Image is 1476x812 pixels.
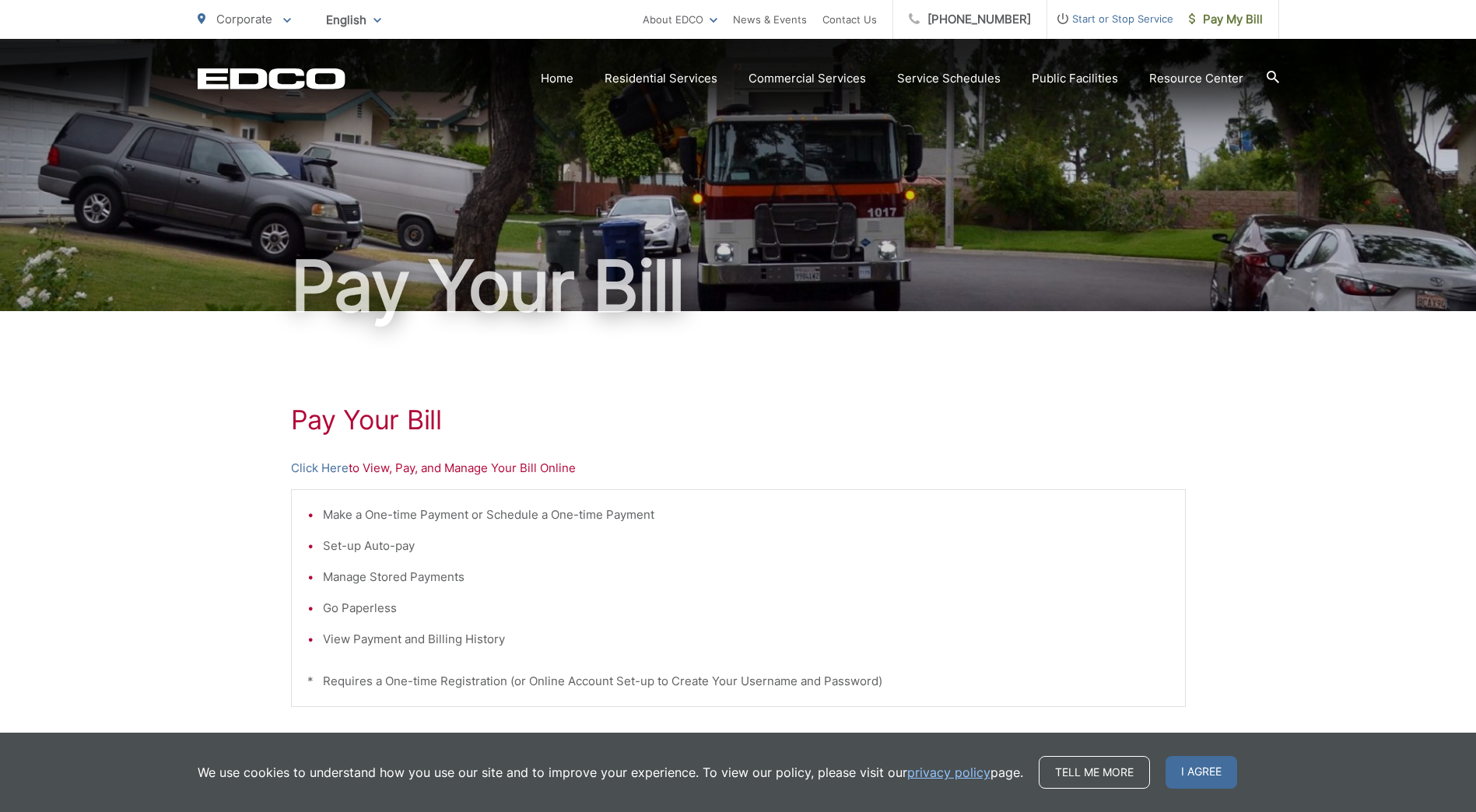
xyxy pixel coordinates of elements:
li: View Payment and Billing History [323,630,1169,649]
span: Corporate [216,12,272,26]
li: Manage Stored Payments [323,568,1169,586]
a: Click Here [291,459,349,478]
a: News & Events [733,10,807,29]
li: Make a One-time Payment or Schedule a One-time Payment [323,506,1169,524]
a: Tell me more [1039,756,1150,789]
a: Public Facilities [1032,69,1118,88]
li: Go Paperless [323,599,1169,618]
span: English [314,6,393,33]
h1: Pay Your Bill [198,247,1279,325]
p: - OR - [425,730,1186,754]
a: About EDCO [643,10,717,29]
a: Commercial Services [749,69,866,88]
li: Set-up Auto-pay [323,537,1169,555]
a: Service Schedules [897,69,1001,88]
a: EDCD logo. Return to the homepage. [198,68,345,89]
a: privacy policy [907,763,990,782]
h1: Pay Your Bill [291,404,1186,436]
p: * Requires a One-time Registration (or Online Account Set-up to Create Your Username and Password) [307,672,1169,691]
a: Residential Services [605,69,717,88]
span: Pay My Bill [1189,10,1263,29]
p: to View, Pay, and Manage Your Bill Online [291,459,1186,478]
span: I agree [1166,756,1237,789]
a: Home [541,69,573,88]
p: We use cookies to understand how you use our site and to improve your experience. To view our pol... [198,763,1023,782]
a: Resource Center [1149,69,1243,88]
a: Contact Us [822,10,877,29]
